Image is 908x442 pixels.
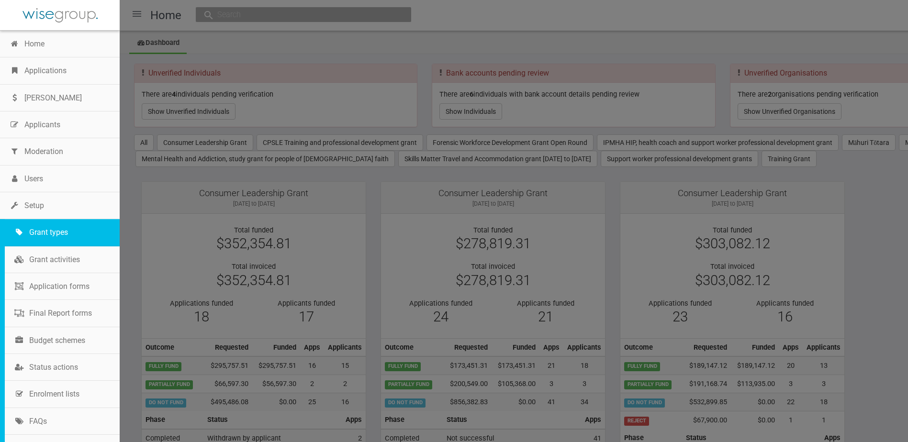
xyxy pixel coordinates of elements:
[5,381,120,408] a: Enrolment lists
[5,354,120,381] a: Status actions
[5,246,120,273] a: Grant activities
[5,327,120,354] a: Budget schemes
[5,273,120,300] a: Application forms
[5,300,120,327] a: Final Report forms
[5,219,120,246] a: Grant types
[5,408,120,435] a: FAQs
